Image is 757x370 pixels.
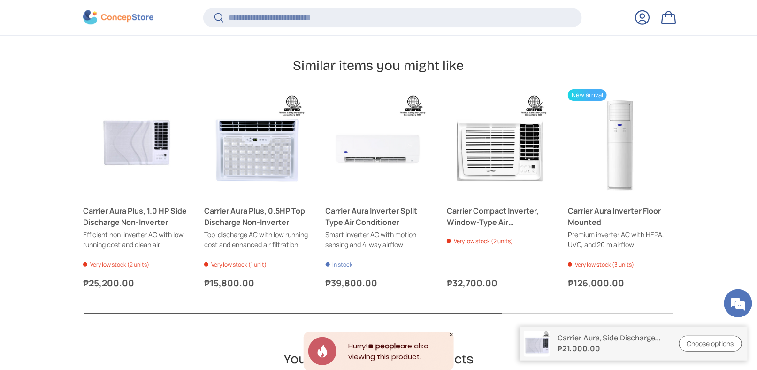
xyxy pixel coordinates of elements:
div: Chat with us now [49,53,158,65]
a: Carrier Aura Plus, 1.0 HP Side Discharge Non-Inverter [83,205,189,228]
a: Carrier Compact Inverter, Window-Type Air Conditioner [447,89,553,195]
img: ConcepStore [83,10,153,25]
a: Carrier Aura Inverter Floor Mounted [568,89,674,195]
textarea: Type your message and hit 'Enter' [5,256,179,289]
span: We're online! [54,118,130,213]
a: Carrier Aura Plus, 1.0 HP Side Discharge Non-Inverter [83,89,189,195]
h2: Similar items you might like [83,57,674,74]
div: Close [449,332,454,337]
a: Choose options [679,336,742,352]
strong: ₱21,000.00 [558,343,668,354]
a: Carrier Aura Inverter Floor Mounted [568,205,674,228]
span: New arrival [568,89,607,101]
a: Carrier Aura Plus, 0.5HP Top Discharge Non-Inverter [204,89,310,195]
h2: Your recently viewed products [83,350,674,368]
p: Carrier Aura, Side Discharge Non-Inverter [558,333,668,342]
a: Carrier Aura Inverter Split Type Air Conditioner [326,205,432,228]
div: Minimize live chat window [154,5,176,27]
a: Carrier Compact Inverter, Window-Type Air Conditioner [447,205,553,228]
a: Carrier Aura Inverter Split Type Air Conditioner [326,89,432,195]
a: Carrier Aura Plus, 0.5HP Top Discharge Non-Inverter [204,205,310,228]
